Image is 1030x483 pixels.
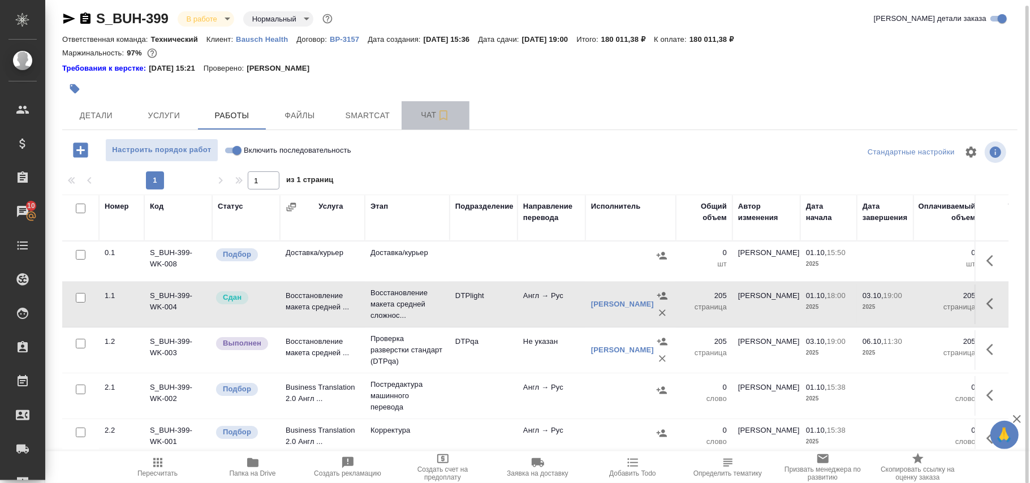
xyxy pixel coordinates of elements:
td: Business Translation 2.0 Англ ... [280,376,365,416]
div: Можно подбирать исполнителей [215,382,274,397]
a: S_BUH-399 [96,11,169,26]
span: Создать рекламацию [314,469,381,477]
button: Призвать менеджера по развитию [775,451,870,483]
button: Создать счет на предоплату [395,451,490,483]
td: Доставка/курьер [280,241,365,281]
span: Услуги [137,109,191,123]
p: Корректура [370,425,444,436]
td: S_BUH-399-WK-003 [144,330,212,370]
p: Дата сдачи: [478,35,522,44]
p: 2025 [806,347,851,359]
a: ВР-3157 [330,34,368,44]
td: Не указан [518,330,585,370]
div: 2.2 [105,425,139,436]
div: Статус [218,201,243,212]
p: [DATE] 19:00 [522,35,577,44]
p: 2025 [806,301,851,313]
a: Bausch Health [236,34,296,44]
span: Призвать менеджера по развитию [782,465,864,481]
button: Удалить [654,350,671,367]
p: Технический [151,35,206,44]
td: DTPlight [450,284,518,324]
button: Добавить работу [65,139,96,162]
td: [PERSON_NAME] [732,419,800,459]
div: Услуга [318,201,343,212]
td: Business Translation 2.0 Англ ... [280,419,365,459]
p: Проверено: [204,63,247,74]
span: из 1 страниц [286,173,334,189]
p: 0 [919,247,976,258]
td: Англ → Рус [518,284,585,324]
p: Клиент: [206,35,236,44]
p: 205 [682,290,727,301]
button: Здесь прячутся важные кнопки [980,425,1007,452]
p: 11:30 [884,337,902,346]
div: Автор изменения [738,201,795,223]
span: Определить тематику [693,469,762,477]
td: Англ → Рус [518,419,585,459]
p: 2025 [806,436,851,447]
span: Заявка на доставку [507,469,568,477]
span: 🙏 [995,423,1014,447]
a: 10 [3,197,42,226]
button: В работе [183,14,221,24]
div: Нажми, чтобы открыть папку с инструкцией [62,63,149,74]
p: [DATE] 15:21 [149,63,204,74]
span: Детали [69,109,123,123]
div: 1.2 [105,336,139,347]
p: 2025 [863,301,908,313]
td: S_BUH-399-WK-004 [144,284,212,324]
p: 06.10, [863,337,884,346]
td: [PERSON_NAME] [732,330,800,370]
button: Добавить тэг [62,76,87,101]
p: [PERSON_NAME] [247,63,318,74]
p: 2025 [806,258,851,270]
p: 01.10, [806,426,827,434]
p: 03.10, [863,291,884,300]
p: страница [682,301,727,313]
span: Чат [408,108,463,122]
p: 19:00 [827,337,846,346]
td: [PERSON_NAME] [732,376,800,416]
div: Этап [370,201,388,212]
div: Дата начала [806,201,851,223]
span: Smartcat [341,109,395,123]
p: Подбор [223,249,251,260]
button: Настроить порядок работ [105,139,218,162]
p: Дата создания: [368,35,423,44]
button: Удалить [654,304,671,321]
button: Нормальный [249,14,300,24]
td: Англ → Рус [518,376,585,416]
button: Назначить [653,382,670,399]
span: Папка на Drive [230,469,276,477]
button: Назначить [653,247,670,264]
div: Исполнитель завершил работу [215,336,274,351]
p: 0 [919,425,976,436]
button: Сгруппировать [286,201,297,213]
p: 15:50 [827,248,846,257]
div: Номер [105,201,129,212]
p: 0 [682,425,727,436]
p: слово [919,393,976,404]
div: Направление перевода [523,201,580,223]
p: 205 [682,336,727,347]
div: Можно подбирать исполнителей [215,247,274,262]
div: Оплачиваемый объем [919,201,976,223]
p: ВР-3157 [330,35,368,44]
p: страница [919,347,976,359]
td: Восстановление макета средней ... [280,284,365,324]
p: 97% [127,49,144,57]
span: Посмотреть информацию [985,141,1009,163]
button: Назначить [654,333,671,350]
a: Требования к верстке: [62,63,149,74]
svg: Подписаться [437,109,450,122]
button: Здесь прячутся важные кнопки [980,382,1007,409]
button: 🙏 [990,421,1019,449]
p: [DATE] 15:36 [424,35,479,44]
td: Восстановление макета средней ... [280,330,365,370]
button: Папка на Drive [205,451,300,483]
span: Пересчитать [137,469,178,477]
div: Менеджер проверил работу исполнителя, передает ее на следующий этап [215,290,274,305]
p: Подбор [223,383,251,395]
div: Исполнитель [591,201,641,212]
